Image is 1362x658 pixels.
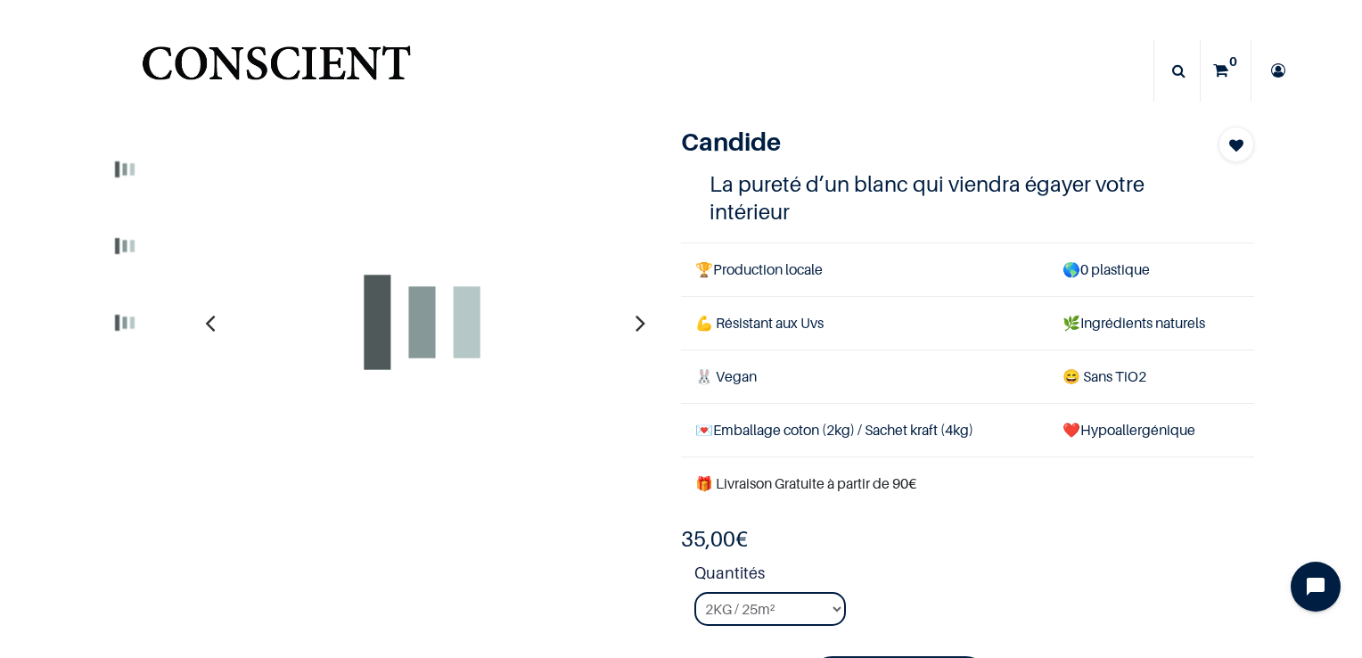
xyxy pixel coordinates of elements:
[138,36,414,106] img: Conscient
[681,243,1048,296] td: Production locale
[1048,350,1253,403] td: ans TiO2
[710,170,1225,226] h4: La pureté d’un blanc qui viendra égayer votre intérieur
[226,127,618,519] img: Product image
[1048,404,1253,457] td: ❤️Hypoallergénique
[695,314,824,332] span: 💪 Résistant aux Uvs
[1063,367,1091,385] span: 😄 S
[1218,127,1254,162] button: Add to wishlist
[681,404,1048,457] td: Emballage coton (2kg) / Sachet kraft (4kg)
[694,561,1254,592] strong: Quantités
[695,421,713,439] span: 💌
[681,526,735,552] span: 35,00
[681,127,1168,157] h1: Candide
[92,213,158,279] img: Product image
[695,474,916,492] font: 🎁 Livraison Gratuite à partir de 90€
[1201,39,1251,102] a: 0
[138,36,414,106] a: Logo of Conscient
[1048,243,1253,296] td: 0 plastique
[1048,296,1253,350] td: Ingrédients naturels
[1225,53,1242,70] sup: 0
[681,526,748,552] b: €
[92,290,158,356] img: Product image
[1229,135,1243,156] span: Add to wishlist
[695,260,713,278] span: 🏆
[92,136,158,202] img: Product image
[695,367,757,385] span: 🐰 Vegan
[1063,260,1080,278] span: 🌎
[1063,314,1080,332] span: 🌿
